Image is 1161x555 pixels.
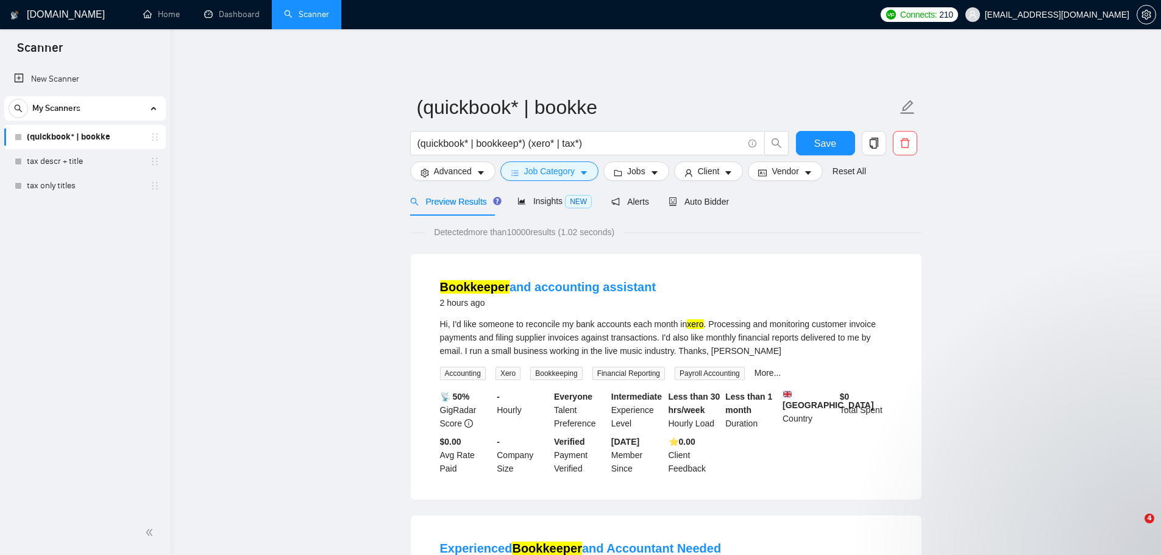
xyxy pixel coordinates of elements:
[1145,514,1154,523] span: 4
[500,161,598,181] button: barsJob Categorycaret-down
[512,542,582,555] mark: Bookkeeper
[611,197,649,207] span: Alerts
[886,10,896,19] img: upwork-logo.png
[425,225,623,239] span: Detected more than 10000 results (1.02 seconds)
[440,280,510,294] mark: Bookkeeper
[438,390,495,430] div: GigRadar Score
[530,367,582,380] span: Bookkeeping
[524,164,575,178] span: Job Category
[603,161,669,181] button: folderJobscaret-down
[840,392,850,401] b: $ 0
[434,164,472,178] span: Advanced
[837,390,895,430] div: Total Spent
[684,168,693,177] span: user
[14,67,156,91] a: New Scanner
[517,197,526,205] span: area-chart
[669,437,695,447] b: ⭐️ 0.00
[666,435,723,475] div: Client Feedback
[4,96,166,198] li: My Scanners
[804,168,812,177] span: caret-down
[143,9,180,19] a: homeHome
[780,390,837,430] div: Country
[765,138,788,149] span: search
[565,195,592,208] span: NEW
[9,99,28,118] button: search
[614,168,622,177] span: folder
[748,161,822,181] button: idcardVendorcaret-down
[1137,10,1156,19] a: setting
[783,390,792,398] img: 🇬🇧
[284,9,329,19] a: searchScanner
[421,168,429,177] span: setting
[10,5,19,25] img: logo
[440,392,470,401] b: 📡 50%
[674,161,744,181] button: userClientcaret-down
[554,437,585,447] b: Verified
[477,168,485,177] span: caret-down
[440,367,486,380] span: Accounting
[833,164,866,178] a: Reset All
[611,197,620,206] span: notification
[438,435,495,475] div: Avg Rate Paid
[669,392,720,415] b: Less than 30 hrs/week
[609,435,666,475] div: Member Since
[145,526,157,539] span: double-left
[725,392,772,415] b: Less than 1 month
[494,390,552,430] div: Hourly
[748,140,756,147] span: info-circle
[440,280,656,294] a: Bookkeeperand accounting assistant
[32,96,80,121] span: My Scanners
[410,197,419,206] span: search
[440,295,656,310] div: 2 hours ago
[552,435,609,475] div: Payment Verified
[27,174,143,198] a: tax only titles
[939,8,953,21] span: 210
[783,390,874,410] b: [GEOGRAPHIC_DATA]
[495,367,520,380] span: Xero
[611,392,662,401] b: Intermediate
[580,168,588,177] span: caret-down
[410,161,495,181] button: settingAdvancedcaret-down
[758,168,767,177] span: idcard
[796,131,855,155] button: Save
[492,196,503,207] div: Tooltip anchor
[968,10,977,19] span: user
[814,136,836,151] span: Save
[893,131,917,155] button: delete
[611,437,639,447] b: [DATE]
[1120,514,1149,543] iframe: Intercom live chat
[27,125,143,149] a: (quickbook* | bookke
[627,164,645,178] span: Jobs
[417,92,897,122] input: Scanner name...
[723,390,780,430] div: Duration
[675,367,745,380] span: Payroll Accounting
[440,317,892,358] div: Hi, I'd like someone to reconcile my bank accounts each month in . Processing and monitoring cust...
[666,390,723,430] div: Hourly Load
[900,99,915,115] span: edit
[1137,5,1156,24] button: setting
[687,319,703,329] mark: xero
[150,181,160,191] span: holder
[494,435,552,475] div: Company Size
[669,197,729,207] span: Auto Bidder
[440,437,461,447] b: $0.00
[7,39,73,65] span: Scanner
[497,392,500,401] b: -
[497,437,500,447] b: -
[464,419,473,428] span: info-circle
[9,104,27,113] span: search
[772,164,798,178] span: Vendor
[724,168,733,177] span: caret-down
[650,168,659,177] span: caret-down
[669,197,677,206] span: robot
[900,8,937,21] span: Connects:
[754,368,781,378] a: More...
[150,132,160,142] span: holder
[517,196,592,206] span: Insights
[609,390,666,430] div: Experience Level
[150,157,160,166] span: holder
[554,392,592,401] b: Everyone
[698,164,720,178] span: Client
[893,138,917,149] span: delete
